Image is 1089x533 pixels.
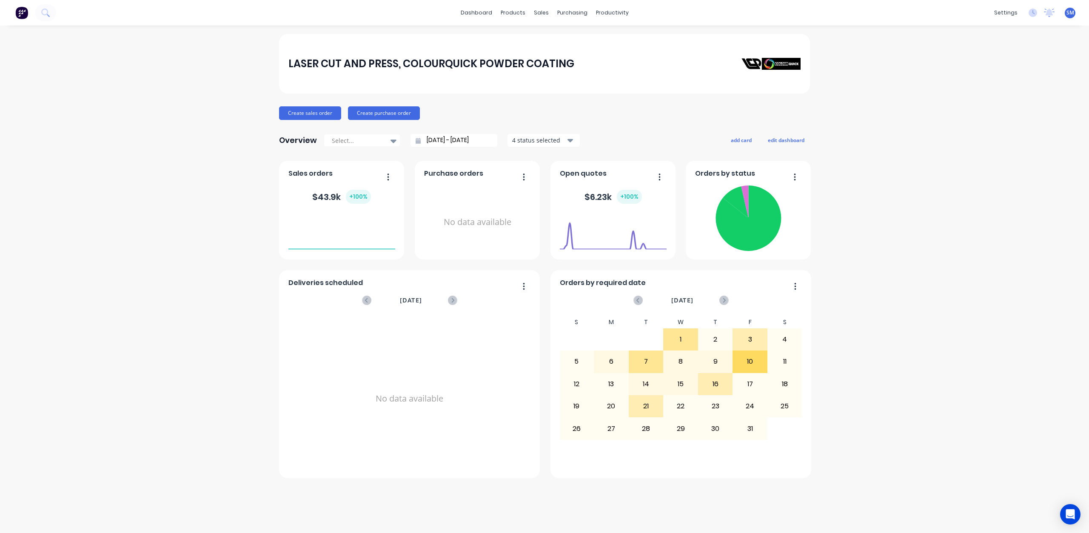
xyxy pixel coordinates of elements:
[725,134,757,145] button: add card
[594,351,628,372] div: 6
[424,182,531,262] div: No data available
[698,373,733,395] div: 16
[584,190,642,204] div: $ 6.23k
[288,55,574,72] div: LASER CUT AND PRESS, COLOURQUICK POWDER COATING
[733,418,767,439] div: 31
[288,168,333,179] span: Sales orders
[762,134,810,145] button: edit dashboard
[560,278,646,288] span: Orders by required date
[733,329,767,350] div: 3
[733,396,767,417] div: 24
[560,373,594,395] div: 12
[288,316,531,481] div: No data available
[664,329,698,350] div: 1
[1060,504,1080,524] div: Open Intercom Messenger
[698,351,733,372] div: 9
[594,316,629,328] div: M
[733,373,767,395] div: 17
[348,106,420,120] button: Create purchase order
[733,316,767,328] div: F
[456,6,496,19] a: dashboard
[990,6,1022,19] div: settings
[279,106,341,120] button: Create sales order
[560,396,594,417] div: 19
[559,316,594,328] div: S
[767,316,802,328] div: S
[594,396,628,417] div: 20
[768,396,802,417] div: 25
[663,316,698,328] div: W
[698,418,733,439] div: 30
[629,396,663,417] div: 21
[698,316,733,328] div: T
[560,168,607,179] span: Open quotes
[496,6,530,19] div: products
[560,418,594,439] div: 26
[424,168,483,179] span: Purchase orders
[400,296,422,305] span: [DATE]
[1066,9,1074,17] span: SM
[768,329,802,350] div: 4
[279,132,317,149] div: Overview
[15,6,28,19] img: Factory
[592,6,633,19] div: productivity
[530,6,553,19] div: sales
[560,351,594,372] div: 5
[617,190,642,204] div: + 100 %
[664,418,698,439] div: 29
[312,190,371,204] div: $ 43.9k
[733,351,767,372] div: 10
[698,329,733,350] div: 2
[629,418,663,439] div: 28
[512,136,566,145] div: 4 status selected
[664,373,698,395] div: 15
[507,134,580,147] button: 4 status selected
[768,351,802,372] div: 11
[664,351,698,372] div: 8
[741,58,801,70] img: LASER CUT AND PRESS, COLOURQUICK POWDER COATING
[629,316,664,328] div: T
[346,190,371,204] div: + 100 %
[664,396,698,417] div: 22
[629,351,663,372] div: 7
[553,6,592,19] div: purchasing
[698,396,733,417] div: 23
[671,296,693,305] span: [DATE]
[594,373,628,395] div: 13
[629,373,663,395] div: 14
[594,418,628,439] div: 27
[768,373,802,395] div: 18
[695,168,755,179] span: Orders by status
